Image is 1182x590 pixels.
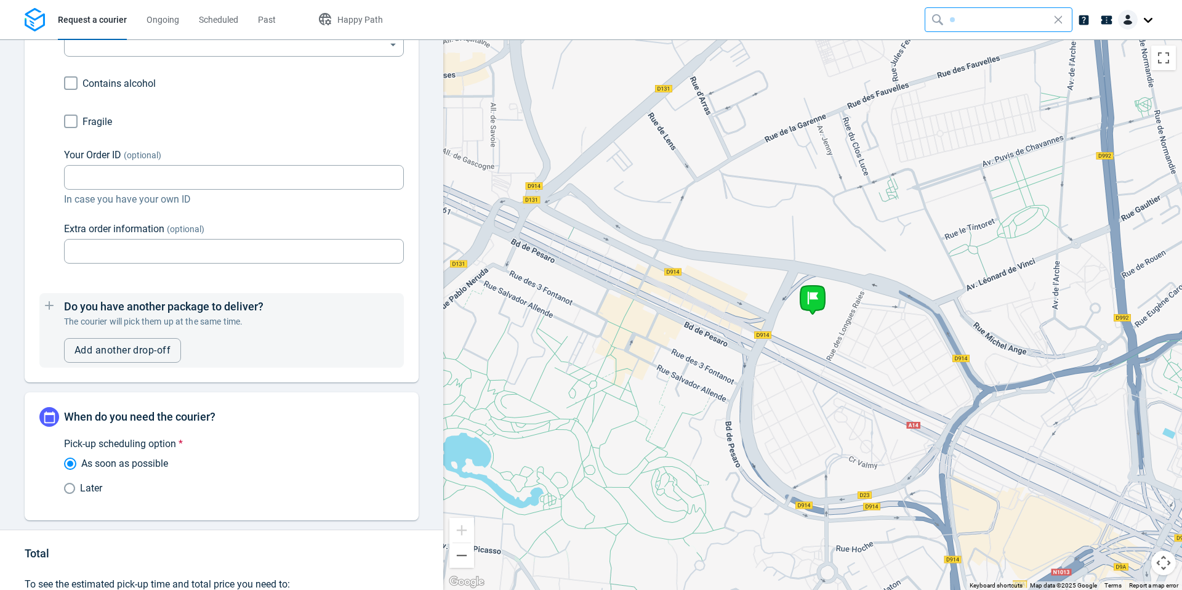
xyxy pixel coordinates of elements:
[74,346,171,355] span: Add another drop-off
[64,32,404,57] div: Select a size
[64,192,404,207] span: In case you have your own ID
[64,223,164,235] span: Extra order information
[258,15,276,25] span: Past
[446,574,487,590] img: Google
[147,15,179,25] span: Ongoing
[1118,10,1138,30] img: Client
[1129,582,1178,589] a: Report a map error
[199,15,238,25] span: Scheduled
[1030,582,1097,589] span: Map data ©2025 Google
[1151,551,1176,575] button: Map camera controls
[449,543,474,568] button: Zoom out
[58,15,127,25] span: Request a courier
[64,410,215,423] span: When do you need the courier?
[25,578,290,590] span: To see the estimated pick-up time and total price you need to:
[64,438,176,450] span: Pick-up scheduling option
[64,300,263,313] span: Do you have another package to deliver?
[167,224,204,234] span: (optional)
[1104,582,1122,589] a: Terms
[449,518,474,543] button: Zoom in
[337,15,383,25] span: Happy Path
[1151,46,1176,70] button: Toggle fullscreen view
[64,317,243,326] span: The courier will pick them up at the same time.
[64,338,181,363] button: Add another drop-off
[82,78,156,89] span: Contains alcohol
[81,456,168,471] span: As soon as possible
[82,116,112,127] span: Fragile
[25,547,49,560] span: Total
[970,581,1023,590] button: Keyboard shortcuts
[124,150,161,160] span: (optional)
[80,481,102,496] span: Later
[446,574,487,590] a: Open this area in Google Maps (opens a new window)
[25,8,45,32] img: Logo
[64,149,121,161] span: Your Order ID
